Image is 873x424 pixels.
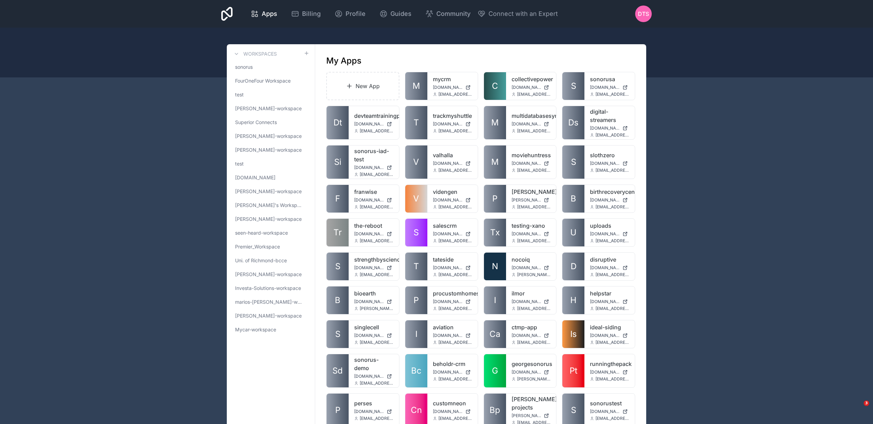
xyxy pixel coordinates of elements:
[302,9,321,19] span: Billing
[492,193,497,204] span: P
[562,106,584,139] a: Ds
[329,6,371,21] a: Profile
[562,320,584,348] a: Is
[327,253,349,280] a: S
[571,261,576,272] span: D
[438,272,472,277] span: [EMAIL_ADDRESS][DOMAIN_NAME]
[517,340,551,345] span: [EMAIL_ADDRESS][DOMAIN_NAME]
[232,213,309,225] a: [PERSON_NAME]-workspace
[438,168,472,173] span: [EMAIL_ADDRESS][DOMAIN_NAME]
[433,161,463,166] span: [DOMAIN_NAME]
[411,405,422,416] span: Cn
[327,320,349,348] a: S
[590,409,629,414] a: [DOMAIN_NAME]
[512,197,541,203] span: [PERSON_NAME][DOMAIN_NAME]
[433,231,472,237] a: [DOMAIN_NAME]
[374,6,417,21] a: Guides
[512,222,551,230] a: testing-xano
[414,117,419,128] span: T
[346,9,366,19] span: Profile
[436,9,471,19] span: Community
[517,376,551,382] span: [PERSON_NAME][EMAIL_ADDRESS][DOMAIN_NAME]
[512,289,551,298] a: ilmor
[492,365,498,376] span: G
[433,197,463,203] span: [DOMAIN_NAME]
[512,121,541,127] span: [DOMAIN_NAME]
[590,299,629,304] a: [DOMAIN_NAME]
[327,145,349,179] a: Si
[411,365,421,376] span: Bc
[415,329,417,340] span: I
[512,231,551,237] a: [DOMAIN_NAME]
[433,369,472,375] a: [DOMAIN_NAME]
[590,360,629,368] a: runningthepack
[512,161,541,166] span: [DOMAIN_NAME]
[354,356,394,372] a: sonorus-demo
[590,333,629,338] a: [DOMAIN_NAME]
[433,222,472,230] a: salescrm
[235,257,287,264] span: Uni. of Richmond-bcce
[405,320,427,348] a: I
[488,9,558,19] span: Connect with an Expert
[512,197,551,203] a: [PERSON_NAME][DOMAIN_NAME]
[438,376,472,382] span: [EMAIL_ADDRESS][DOMAIN_NAME]
[484,286,506,314] a: I
[590,188,629,196] a: birthrecoverycenter
[595,92,629,97] span: [EMAIL_ADDRESS][DOMAIN_NAME]
[235,271,302,278] span: [PERSON_NAME]-workspace
[590,85,629,90] a: [DOMAIN_NAME]
[590,75,629,83] a: sonorusa
[562,253,584,280] a: D
[590,289,629,298] a: helpstar
[512,333,541,338] span: [DOMAIN_NAME]
[590,197,629,203] a: [DOMAIN_NAME]
[232,241,309,253] a: Premier_Workspace
[590,323,629,331] a: ideal-siding
[232,158,309,170] a: test
[512,112,551,120] a: multidatabasesynctest
[438,306,472,311] span: [EMAIL_ADDRESS][DOMAIN_NAME]
[326,55,361,66] h1: My Apps
[235,174,275,181] span: [DOMAIN_NAME]
[354,265,384,271] span: [DOMAIN_NAME]
[638,10,649,18] span: DTS
[433,289,472,298] a: procustomhomes
[512,188,551,196] a: [PERSON_NAME]
[512,255,551,264] a: nocoiq
[562,72,584,100] a: S
[354,299,394,304] a: [DOMAIN_NAME]
[327,185,349,213] a: F
[433,299,463,304] span: [DOMAIN_NAME]
[433,299,472,304] a: [DOMAIN_NAME]
[232,88,309,101] a: test
[590,333,620,338] span: [DOMAIN_NAME]
[232,61,309,73] a: sonorus
[590,369,629,375] a: [DOMAIN_NAME]
[354,121,384,127] span: [DOMAIN_NAME]
[477,9,558,19] button: Connect with an Expert
[235,229,288,236] span: seen-heard-workspace
[512,265,541,271] span: [DOMAIN_NAME]
[360,340,394,345] span: [EMAIL_ADDRESS][DOMAIN_NAME]
[405,106,427,139] a: T
[232,75,309,87] a: FourOneFour Workspace
[512,161,551,166] a: [DOMAIN_NAME]
[491,117,499,128] span: M
[590,265,629,271] a: [DOMAIN_NAME]
[512,323,551,331] a: ctmp-app
[512,395,551,412] a: [PERSON_NAME]-projects
[595,238,629,244] span: [EMAIL_ADDRESS][DOMAIN_NAME]
[595,272,629,277] span: [EMAIL_ADDRESS][DOMAIN_NAME]
[492,81,498,92] span: C
[245,6,283,21] a: Apps
[433,333,463,338] span: [DOMAIN_NAME]
[333,227,342,238] span: Tr
[595,376,629,382] span: [EMAIL_ADDRESS][DOMAIN_NAME]
[235,119,277,126] span: Superior Connects
[354,333,384,338] span: [DOMAIN_NAME]
[590,299,620,304] span: [DOMAIN_NAME]
[420,6,476,21] a: Community
[354,289,394,298] a: bioearth
[335,261,340,272] span: S
[512,75,551,83] a: collectivepower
